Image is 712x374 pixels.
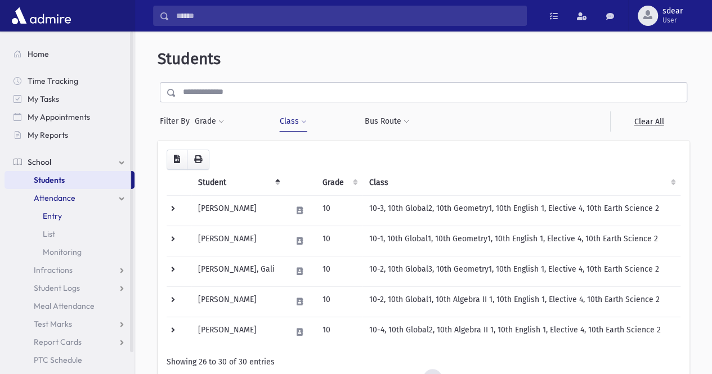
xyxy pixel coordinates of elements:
td: [PERSON_NAME] [191,317,285,347]
span: Time Tracking [28,76,78,86]
a: Clear All [610,111,687,132]
td: 10-2, 10th Global3, 10th Geometry1, 10th English 1, Elective 4, 10th Earth Science 2 [362,256,680,286]
a: PTC Schedule [5,351,135,369]
th: Grade: activate to sort column ascending [316,170,362,196]
a: Test Marks [5,315,135,333]
span: Attendance [34,193,75,203]
th: Class: activate to sort column ascending [362,170,680,196]
a: Entry [5,207,135,225]
button: Class [279,111,307,132]
span: Home [28,49,49,59]
td: 10-1, 10th Global1, 10th Geometry1, 10th English 1, Elective 4, 10th Earth Science 2 [362,226,680,256]
td: 10 [316,317,362,347]
span: PTC Schedule [34,355,82,365]
span: Infractions [34,265,73,275]
button: CSV [167,150,187,170]
a: Student Logs [5,279,135,297]
span: My Tasks [28,94,59,104]
a: Attendance [5,189,135,207]
span: sdear [662,7,683,16]
button: Grade [194,111,224,132]
a: My Tasks [5,90,135,108]
span: My Reports [28,130,68,140]
a: List [5,225,135,243]
span: Entry [43,211,62,221]
input: Search [169,6,526,26]
td: [PERSON_NAME] [191,195,285,226]
td: 10 [316,195,362,226]
span: Students [158,49,221,68]
th: Student: activate to sort column descending [191,170,285,196]
span: School [28,157,51,167]
span: Test Marks [34,319,72,329]
a: My Appointments [5,108,135,126]
a: School [5,153,135,171]
td: 10 [316,226,362,256]
td: 10-2, 10th Global1, 10th Algebra II 1, 10th English 1, Elective 4, 10th Earth Science 2 [362,286,680,317]
a: My Reports [5,126,135,144]
span: Filter By [160,115,194,127]
a: Infractions [5,261,135,279]
a: Students [5,171,131,189]
a: Report Cards [5,333,135,351]
td: 10 [316,256,362,286]
img: AdmirePro [9,4,74,27]
a: Monitoring [5,243,135,261]
td: [PERSON_NAME] [191,286,285,317]
span: List [43,229,55,239]
span: Meal Attendance [34,301,95,311]
span: Students [34,175,65,185]
td: [PERSON_NAME], Gali [191,256,285,286]
a: Home [5,45,135,63]
span: Student Logs [34,283,80,293]
td: 10-4, 10th Global2, 10th Algebra II 1, 10th English 1, Elective 4, 10th Earth Science 2 [362,317,680,347]
button: Bus Route [364,111,410,132]
span: Monitoring [43,247,82,257]
td: [PERSON_NAME] [191,226,285,256]
button: Print [187,150,209,170]
span: My Appointments [28,112,90,122]
a: Meal Attendance [5,297,135,315]
td: 10 [316,286,362,317]
div: Showing 26 to 30 of 30 entries [167,356,680,368]
span: Report Cards [34,337,82,347]
td: 10-3, 10th Global2, 10th Geometry1, 10th English 1, Elective 4, 10th Earth Science 2 [362,195,680,226]
span: User [662,16,683,25]
a: Time Tracking [5,72,135,90]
